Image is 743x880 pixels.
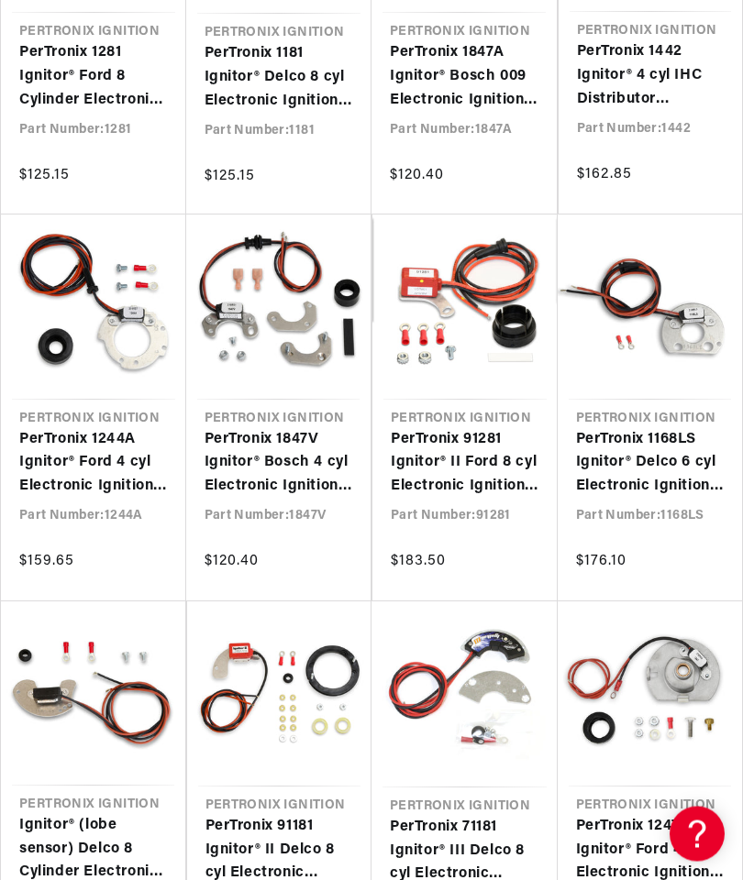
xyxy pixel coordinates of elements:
a: PerTronix 1442 Ignitor® 4 cyl IHC Distributor Electronic Ignition Conversion Kit [577,41,725,112]
a: PerTronix 1168LS Ignitor® Delco 6 cyl Electronic Ignition Conversion Kit [576,429,725,500]
a: PerTronix 1181 Ignitor® Delco 8 cyl Electronic Ignition Conversion Kit [205,43,354,114]
a: PerTronix 1847V Ignitor® Bosch 4 cyl Electronic Ignition Conversion Kit [205,429,353,500]
a: PerTronix 1281 Ignitor® Ford 8 Cylinder Electronic Ignition Conversion Kit [19,42,168,113]
a: PerTronix 1244A Ignitor® Ford 4 cyl Electronic Ignition Conversion Kit [19,429,168,500]
a: PerTronix 1847A Ignitor® Bosch 009 Electronic Ignition Conversion Kit [390,42,538,113]
a: PerTronix 91281 Ignitor® II Ford 8 cyl Electronic Ignition Conversion Kit [391,429,539,500]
